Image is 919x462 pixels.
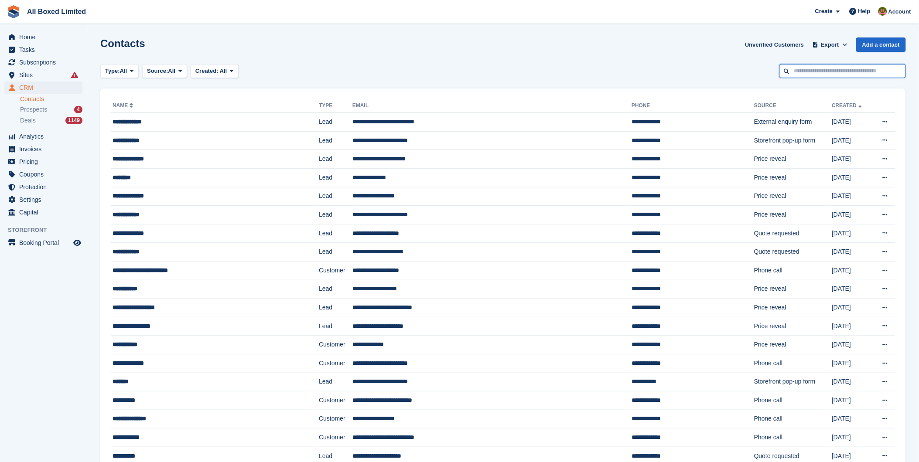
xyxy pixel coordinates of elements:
[19,206,72,218] span: Capital
[832,224,872,243] td: [DATE]
[19,237,72,249] span: Booking Portal
[754,428,832,447] td: Phone call
[821,41,839,49] span: Export
[832,354,872,373] td: [DATE]
[754,317,832,336] td: Price reveal
[120,67,127,75] span: All
[19,168,72,180] span: Coupons
[4,44,82,56] a: menu
[20,105,47,114] span: Prospects
[20,95,82,103] a: Contacts
[4,168,82,180] a: menu
[147,67,168,75] span: Source:
[754,336,832,354] td: Price reveal
[754,131,832,150] td: Storefront pop-up form
[4,130,82,143] a: menu
[741,37,807,52] a: Unverified Customers
[319,391,352,410] td: Customer
[319,317,352,336] td: Lead
[100,64,139,78] button: Type: All
[754,410,832,428] td: Phone call
[319,187,352,206] td: Lead
[832,391,872,410] td: [DATE]
[19,69,72,81] span: Sites
[319,410,352,428] td: Customer
[754,187,832,206] td: Price reveal
[319,373,352,391] td: Lead
[832,187,872,206] td: [DATE]
[832,206,872,224] td: [DATE]
[4,69,82,81] a: menu
[754,299,832,317] td: Price reveal
[4,181,82,193] a: menu
[832,261,872,280] td: [DATE]
[72,238,82,248] a: Preview store
[71,71,78,78] i: Smart entry sync failures have occurred
[832,373,872,391] td: [DATE]
[878,7,887,16] img: Sharon Hawkins
[4,143,82,155] a: menu
[4,82,82,94] a: menu
[4,237,82,249] a: menu
[832,131,872,150] td: [DATE]
[19,143,72,155] span: Invoices
[319,168,352,187] td: Lead
[754,168,832,187] td: Price reveal
[754,224,832,243] td: Quote requested
[4,56,82,68] a: menu
[815,7,833,16] span: Create
[319,113,352,132] td: Lead
[20,105,82,114] a: Prospects 4
[19,156,72,168] span: Pricing
[168,67,176,75] span: All
[74,106,82,113] div: 4
[319,428,352,447] td: Customer
[105,67,120,75] span: Type:
[754,373,832,391] td: Storefront pop-up form
[319,354,352,373] td: Customer
[100,37,145,49] h1: Contacts
[811,37,849,52] button: Export
[754,243,832,262] td: Quote requested
[4,156,82,168] a: menu
[319,99,352,113] th: Type
[832,410,872,428] td: [DATE]
[832,243,872,262] td: [DATE]
[191,64,239,78] button: Created: All
[319,261,352,280] td: Customer
[20,116,36,125] span: Deals
[19,181,72,193] span: Protection
[754,280,832,299] td: Price reveal
[220,68,227,74] span: All
[319,206,352,224] td: Lead
[19,194,72,206] span: Settings
[113,102,135,109] a: Name
[4,31,82,43] a: menu
[832,113,872,132] td: [DATE]
[832,317,872,336] td: [DATE]
[632,99,754,113] th: Phone
[832,150,872,169] td: [DATE]
[754,99,832,113] th: Source
[832,299,872,317] td: [DATE]
[65,117,82,124] div: 1149
[319,299,352,317] td: Lead
[7,5,20,18] img: stora-icon-8386f47178a22dfd0bd8f6a31ec36ba5ce8667c1dd55bd0f319d3a0aa187defe.svg
[832,102,864,109] a: Created
[4,194,82,206] a: menu
[319,150,352,169] td: Lead
[319,224,352,243] td: Lead
[19,31,72,43] span: Home
[888,7,911,16] span: Account
[319,336,352,354] td: Customer
[19,44,72,56] span: Tasks
[4,206,82,218] a: menu
[858,7,871,16] span: Help
[832,428,872,447] td: [DATE]
[832,336,872,354] td: [DATE]
[8,226,87,234] span: Storefront
[319,243,352,262] td: Lead
[24,4,89,19] a: All Boxed Limited
[832,168,872,187] td: [DATE]
[754,113,832,132] td: External enquiry form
